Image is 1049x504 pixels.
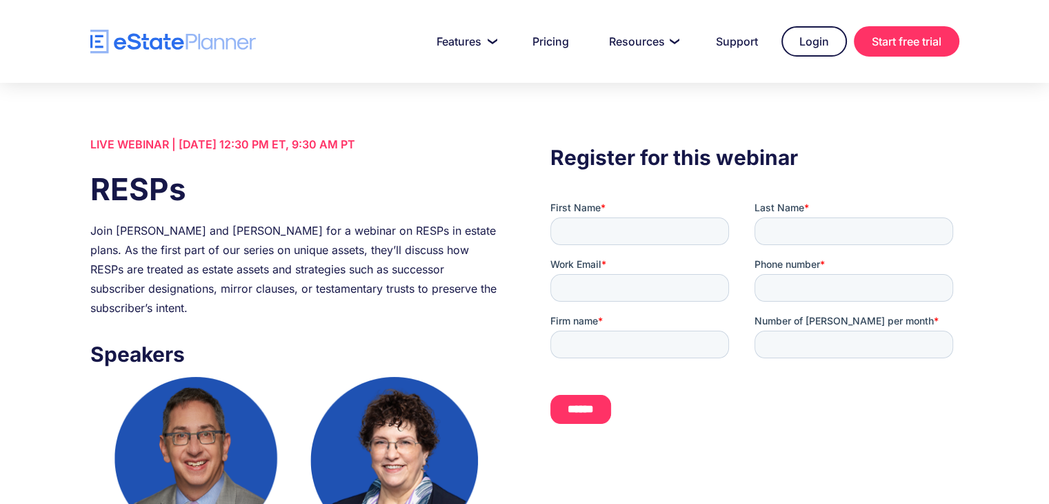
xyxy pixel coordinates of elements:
a: Start free trial [854,26,959,57]
h3: Register for this webinar [550,142,959,173]
a: Features [420,28,509,55]
a: Support [699,28,775,55]
a: home [90,30,256,54]
h3: Speakers [90,338,499,370]
a: Login [781,26,847,57]
h1: RESPs [90,168,499,211]
div: Join [PERSON_NAME] and [PERSON_NAME] for a webinar on RESPs in estate plans. As the first part of... [90,221,499,318]
a: Pricing [516,28,586,55]
iframe: Form 0 [550,201,959,448]
div: LIVE WEBINAR | [DATE] 12:30 PM ET, 9:30 AM PT [90,135,499,154]
a: Resources [592,28,692,55]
